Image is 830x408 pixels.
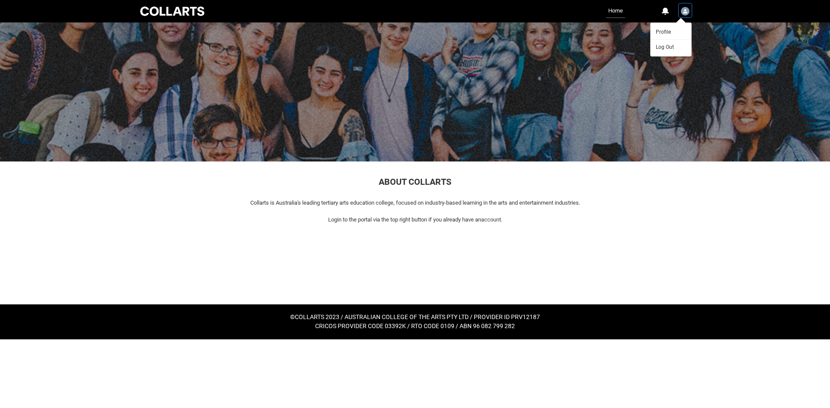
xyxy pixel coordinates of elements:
[606,4,625,18] a: Home
[656,28,671,36] span: Profile
[379,177,451,187] span: ABOUT COLLARTS
[481,216,502,223] span: account.
[656,43,674,51] span: Log Out
[681,7,690,16] img: Emma.Gough
[679,3,692,17] button: User Profile Emma.Gough
[144,199,686,207] p: Collarts is Australia's leading tertiary arts education college, focused on industry-based learni...
[144,215,686,224] p: Login to the portal via the top right button if you already have an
